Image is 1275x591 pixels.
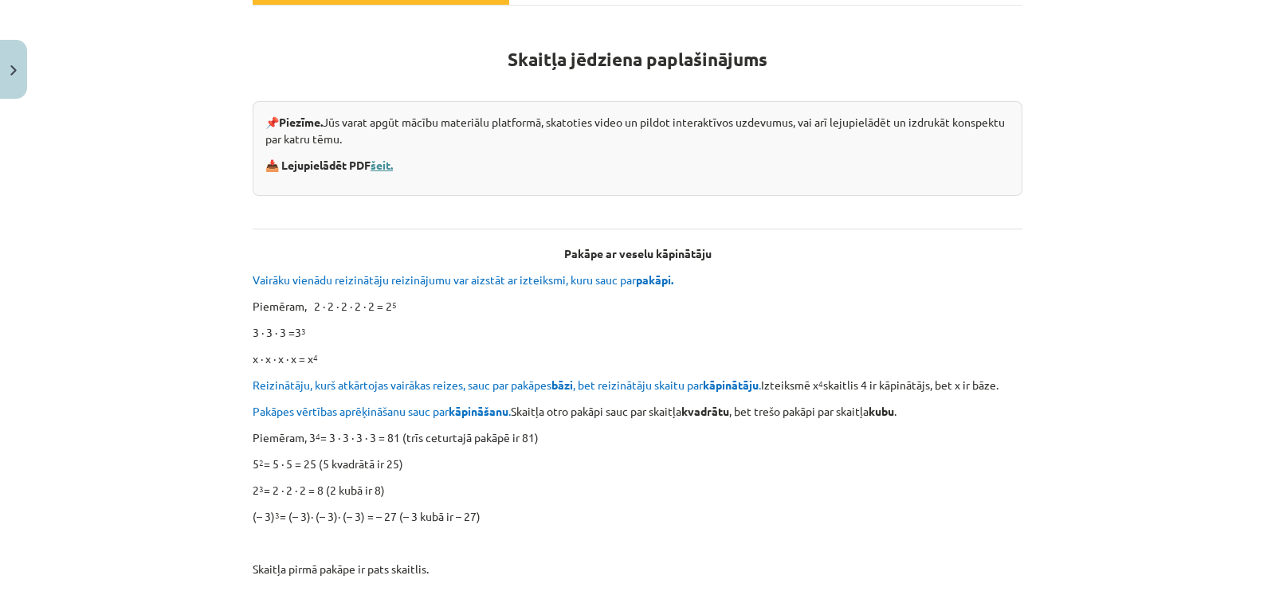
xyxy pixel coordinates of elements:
[869,404,894,418] b: kubu
[259,456,264,468] sup: 2
[253,456,1022,472] p: 5 = 5 ∙ 5 = 25 (5 kvadrātā ir 25)
[371,158,393,172] a: šeit.
[253,324,1022,341] p: 3 ∙ 3 ∙ 3 =3
[253,378,761,392] span: Reizinātāju, kurš atkārtojas vairākas reizes, sauc par pakāpes , bet reizinātāju skaitu par .
[818,378,823,389] sup: 4
[253,508,1022,525] p: (– 3) = (– 3)∙ (– 3)∙ (– 3) = – 27 (– 3 kubā ir – 27)
[564,246,712,260] b: Pakāpe ar veselu kāpinātāju
[253,298,1022,315] p: Piemēram, 2 ∙ 2 ∙ 2 ∙ 2 ∙ 2 = 2
[253,404,511,418] span: Pakāpes vērtības aprēķināšanu sauc par .
[253,403,1022,420] p: Skaitļa otro pakāpi sauc par skaitļa , bet trešo pakāpi par skaitļa .
[259,483,264,495] sup: 3
[392,299,397,311] sup: 5
[265,158,395,172] strong: 📥 Lejupielādēt PDF
[265,114,1010,147] p: 📌 Jūs varat apgūt mācību materiālu platformā, skatoties video un pildot interaktīvos uzdevumus, v...
[636,272,673,287] b: pakāpi.
[253,561,1022,577] p: Skaitļa pirmā pakāpe ir pats skaitlis.
[253,377,1022,393] p: Izteiksmē x skaitlis 4 ir kāpinātājs, bet x ir bāze.
[508,48,767,71] strong: Skaitļa jēdziena paplašinājums
[449,404,508,418] b: kāpināšanu
[253,272,676,287] span: Vairāku vienādu reizinātāju reizinājumu var aizstāt ar izteiksmi, kuru sauc par
[316,430,320,442] sup: 4
[253,482,1022,499] p: 2 = 2 ∙ 2 ∙ 2 = 8 (2 kubā ir 8)
[279,115,323,129] strong: Piezīme.
[301,325,306,337] sup: 3
[313,351,318,363] sup: 4
[253,429,1022,446] p: Piemēram, 3 = 3 ∙ 3 ∙ 3 ∙ 3 = 81 (trīs ceturtajā pakāpē ir 81)
[253,350,1022,367] p: x ∙ x ∙ x ∙ x = x
[703,378,759,392] b: kāpinātāju
[551,378,573,392] b: bāzi
[681,404,729,418] b: kvadrātu
[10,65,17,76] img: icon-close-lesson-0947bae3869378f0d4975bcd49f059093ad1ed9edebbc8119c70593378902aed.svg
[275,509,280,521] sup: 3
